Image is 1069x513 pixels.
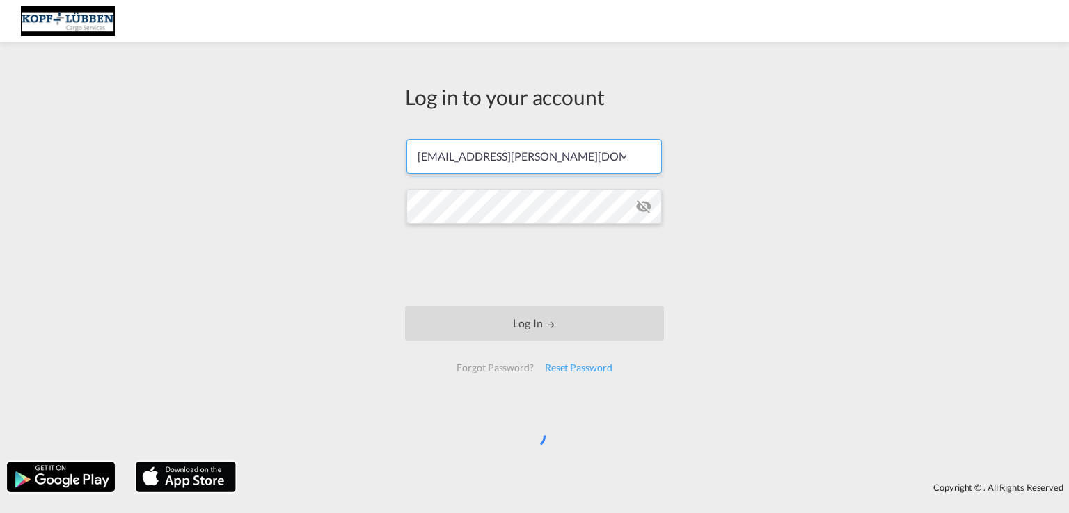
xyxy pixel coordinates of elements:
div: Log in to your account [405,82,664,111]
div: Forgot Password? [451,355,539,380]
div: Reset Password [539,355,618,380]
img: google.png [6,460,116,494]
iframe: reCAPTCHA [429,238,640,292]
img: apple.png [134,460,237,494]
button: LOGIN [405,306,664,341]
img: 25cf3bb0aafc11ee9c4fdbd399af7748.JPG [21,6,115,37]
md-icon: icon-eye-off [635,198,652,215]
div: Copyright © . All Rights Reserved [243,475,1069,499]
input: Enter email/phone number [406,139,662,174]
